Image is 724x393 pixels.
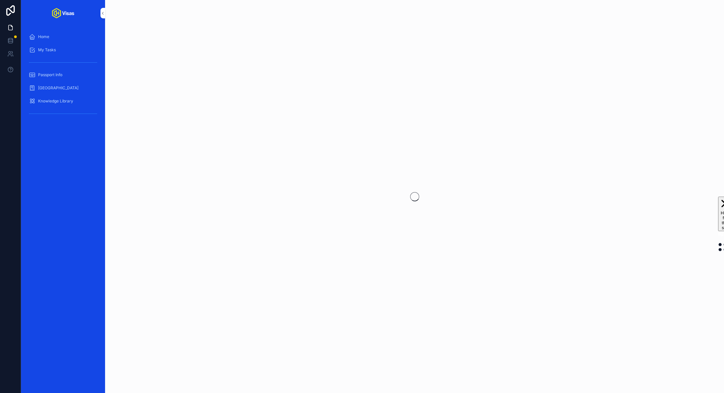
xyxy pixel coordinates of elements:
img: App logo [52,8,74,18]
div: scrollable content [21,26,105,127]
span: Home [38,34,49,39]
a: Home [25,31,101,43]
a: Knowledge Library [25,95,101,107]
a: My Tasks [25,44,101,56]
a: [GEOGRAPHIC_DATA] [25,82,101,94]
span: Knowledge Library [38,98,73,104]
span: Passport Info [38,72,62,77]
a: Passport Info [25,69,101,81]
span: [GEOGRAPHIC_DATA] [38,85,78,91]
span: My Tasks [38,47,56,53]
